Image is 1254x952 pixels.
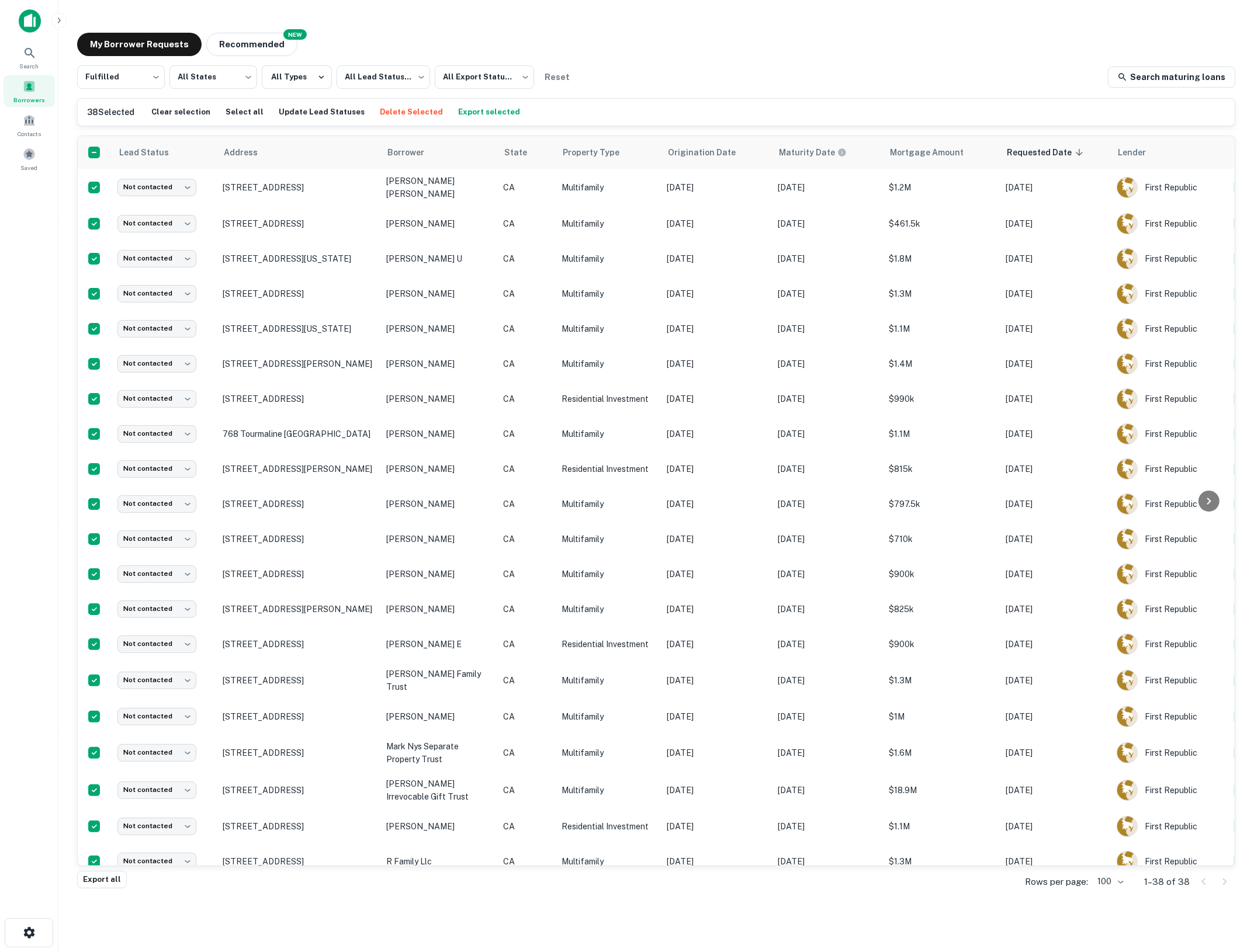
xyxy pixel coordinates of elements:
[117,818,196,835] div: Not contacted
[890,145,979,159] span: Mortgage Amount
[503,287,550,300] p: CA
[223,394,375,404] p: [STREET_ADDRESS]
[117,355,196,372] div: Not contacted
[223,289,375,299] p: [STREET_ADDRESS]
[562,322,655,335] p: Multifamily
[223,639,375,649] p: [STREET_ADDRESS]
[562,217,655,230] p: Multifamily
[87,106,134,119] h6: 38 Selected
[1117,213,1222,234] div: First Republic
[1117,424,1137,444] img: picture
[1117,529,1222,550] div: First Republic
[778,855,877,868] p: [DATE]
[562,568,655,581] p: Multifamily
[562,392,655,405] p: Residential Investment
[562,603,655,616] p: Multifamily
[667,674,766,687] p: [DATE]
[117,853,196,870] div: Not contacted
[1117,353,1222,374] div: First Republic
[4,109,55,141] div: Contacts
[503,217,550,230] p: CA
[1117,599,1222,620] div: First Republic
[386,740,491,766] p: mark nys separate property trust
[1006,217,1105,230] p: [DATE]
[562,498,655,510] p: Multifamily
[117,495,196,512] div: Not contacted
[889,710,994,723] p: $1M
[778,533,877,546] p: [DATE]
[1117,319,1137,339] img: picture
[223,218,375,229] p: [STREET_ADDRESS]
[4,75,55,107] div: Borrowers
[562,855,655,868] p: Multifamily
[503,463,550,475] p: CA
[503,428,550,440] p: CA
[1006,820,1105,833] p: [DATE]
[778,463,877,475] p: [DATE]
[562,428,655,440] p: Multifamily
[223,748,375,758] p: [STREET_ADDRESS]
[1006,498,1105,510] p: [DATE]
[667,498,766,510] p: [DATE]
[117,744,196,761] div: Not contacted
[1196,859,1254,915] iframe: Chat Widget
[1006,638,1105,651] p: [DATE]
[276,103,368,121] button: Update Lead Statuses
[667,357,766,370] p: [DATE]
[889,746,994,759] p: $1.6M
[503,784,550,797] p: CA
[1006,463,1105,475] p: [DATE]
[217,136,380,169] th: Address
[223,253,375,264] p: [STREET_ADDRESS][US_STATE]
[503,392,550,405] p: CA
[1117,283,1222,304] div: First Republic
[778,568,877,581] p: [DATE]
[562,357,655,370] p: Multifamily
[117,320,196,337] div: Not contacted
[667,820,766,833] p: [DATE]
[778,603,877,616] p: [DATE]
[1117,494,1222,515] div: First Republic
[503,568,550,581] p: CA
[889,498,994,510] p: $797.5k
[1117,423,1222,444] div: First Republic
[778,428,877,440] p: [DATE]
[223,856,375,867] p: [STREET_ADDRESS]
[1117,852,1137,871] img: picture
[889,533,994,546] p: $710k
[1117,742,1222,763] div: First Republic
[667,638,766,651] p: [DATE]
[667,392,766,405] p: [DATE]
[889,568,994,581] p: $900k
[1006,603,1105,616] p: [DATE]
[778,217,877,230] p: [DATE]
[503,603,550,616] p: CA
[562,533,655,546] p: Multifamily
[117,285,196,302] div: Not contacted
[778,638,877,651] p: [DATE]
[77,62,165,92] div: Fulfilled
[889,322,994,335] p: $1.1M
[1117,634,1222,655] div: First Republic
[386,855,491,868] p: r family llc
[223,675,375,686] p: [STREET_ADDRESS]
[889,357,994,370] p: $1.4M
[667,287,766,300] p: [DATE]
[1007,145,1087,159] span: Requested Date
[667,533,766,546] p: [DATE]
[223,464,375,474] p: [STREET_ADDRESS][PERSON_NAME]
[667,217,766,230] p: [DATE]
[1117,743,1137,763] img: picture
[223,821,375,832] p: [STREET_ADDRESS]
[667,322,766,335] p: [DATE]
[562,181,655,194] p: Multifamily
[778,674,877,687] p: [DATE]
[1117,494,1137,514] img: picture
[778,287,877,300] p: [DATE]
[1117,318,1222,339] div: First Republic
[435,62,534,92] div: All Export Statuses
[148,103,213,121] button: Clear selection
[1006,392,1105,405] p: [DATE]
[1117,458,1222,480] div: First Republic
[1117,529,1137,549] img: picture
